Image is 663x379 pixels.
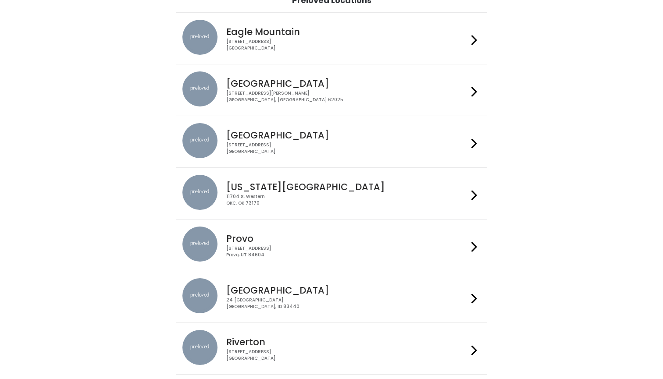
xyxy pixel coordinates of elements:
img: preloved location [182,330,217,365]
h4: Provo [226,234,467,244]
h4: Eagle Mountain [226,27,467,37]
a: preloved location Riverton [STREET_ADDRESS][GEOGRAPHIC_DATA] [182,330,480,367]
img: preloved location [182,20,217,55]
div: [STREET_ADDRESS][PERSON_NAME] [GEOGRAPHIC_DATA], [GEOGRAPHIC_DATA] 62025 [226,90,467,103]
div: [STREET_ADDRESS] Provo, UT 84604 [226,245,467,258]
h4: [GEOGRAPHIC_DATA] [226,78,467,89]
img: preloved location [182,71,217,106]
img: preloved location [182,123,217,158]
img: preloved location [182,278,217,313]
h4: Riverton [226,337,467,347]
div: [STREET_ADDRESS] [GEOGRAPHIC_DATA] [226,39,467,51]
div: 11704 S. Western OKC, OK 73170 [226,194,467,206]
img: preloved location [182,175,217,210]
h4: [GEOGRAPHIC_DATA] [226,130,467,140]
a: preloved location [GEOGRAPHIC_DATA] 24 [GEOGRAPHIC_DATA][GEOGRAPHIC_DATA], ID 83440 [182,278,480,315]
img: preloved location [182,227,217,262]
a: preloved location Eagle Mountain [STREET_ADDRESS][GEOGRAPHIC_DATA] [182,20,480,57]
div: [STREET_ADDRESS] [GEOGRAPHIC_DATA] [226,142,467,155]
a: preloved location [GEOGRAPHIC_DATA] [STREET_ADDRESS][GEOGRAPHIC_DATA] [182,123,480,160]
div: 24 [GEOGRAPHIC_DATA] [GEOGRAPHIC_DATA], ID 83440 [226,297,467,310]
h4: [GEOGRAPHIC_DATA] [226,285,467,295]
h4: [US_STATE][GEOGRAPHIC_DATA] [226,182,467,192]
a: preloved location [GEOGRAPHIC_DATA] [STREET_ADDRESS][PERSON_NAME][GEOGRAPHIC_DATA], [GEOGRAPHIC_D... [182,71,480,109]
a: preloved location [US_STATE][GEOGRAPHIC_DATA] 11704 S. WesternOKC, OK 73170 [182,175,480,212]
a: preloved location Provo [STREET_ADDRESS]Provo, UT 84604 [182,227,480,264]
div: [STREET_ADDRESS] [GEOGRAPHIC_DATA] [226,349,467,361]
